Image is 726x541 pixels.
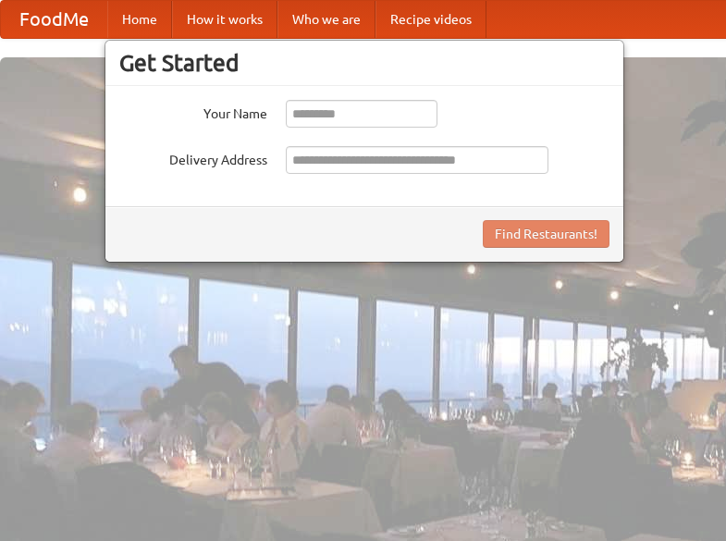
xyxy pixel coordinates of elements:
[277,1,375,38] a: Who we are
[107,1,172,38] a: Home
[483,220,609,248] button: Find Restaurants!
[375,1,486,38] a: Recipe videos
[119,100,267,123] label: Your Name
[172,1,277,38] a: How it works
[1,1,107,38] a: FoodMe
[119,49,609,77] h3: Get Started
[119,146,267,169] label: Delivery Address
